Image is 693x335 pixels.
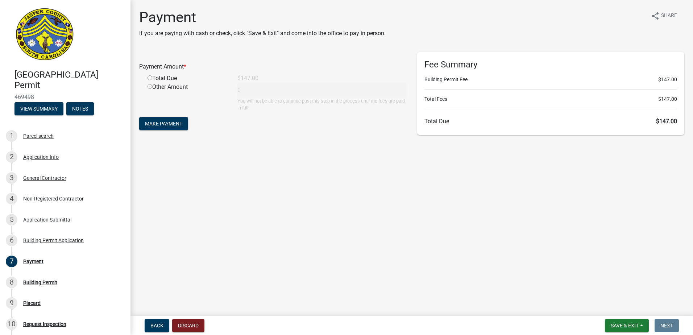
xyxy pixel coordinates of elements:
[23,217,71,222] div: Application Submittal
[424,118,677,125] h6: Total Due
[145,121,182,127] span: Make Payment
[6,297,17,309] div: 9
[605,319,649,332] button: Save & Exit
[6,318,17,330] div: 10
[23,133,54,138] div: Parcel search
[6,172,17,184] div: 3
[14,102,63,115] button: View Summary
[23,322,66,327] div: Request Inspection
[655,319,679,332] button: Next
[145,319,169,332] button: Back
[150,323,163,328] span: Back
[611,323,639,328] span: Save & Exit
[139,117,188,130] button: Make Payment
[66,106,94,112] wm-modal-confirm: Notes
[134,62,412,71] div: Payment Amount
[14,8,75,62] img: Jasper County, South Carolina
[142,74,232,83] div: Total Due
[424,76,677,83] li: Building Permit Fee
[651,12,660,20] i: share
[6,193,17,204] div: 4
[66,102,94,115] button: Notes
[6,256,17,267] div: 7
[14,94,116,100] span: 469498
[6,130,17,142] div: 1
[142,83,232,111] div: Other Amount
[23,154,59,160] div: Application Info
[424,95,677,103] li: Total Fees
[6,235,17,246] div: 6
[23,301,41,306] div: Placard
[660,323,673,328] span: Next
[424,59,677,70] h6: Fee Summary
[661,12,677,20] span: Share
[645,9,683,23] button: shareShare
[658,76,677,83] span: $147.00
[6,277,17,288] div: 8
[172,319,204,332] button: Discard
[658,95,677,103] span: $147.00
[23,175,66,181] div: General Contractor
[6,151,17,163] div: 2
[656,118,677,125] span: $147.00
[6,214,17,226] div: 5
[23,280,57,285] div: Building Permit
[14,106,63,112] wm-modal-confirm: Summary
[23,196,84,201] div: Non-Registered Contractor
[139,29,386,38] p: If you are paying with cash or check, click "Save & Exit" and come into the office to pay in person.
[23,259,43,264] div: Payment
[23,238,84,243] div: Building Permit Application
[14,70,125,91] h4: [GEOGRAPHIC_DATA] Permit
[139,9,386,26] h1: Payment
